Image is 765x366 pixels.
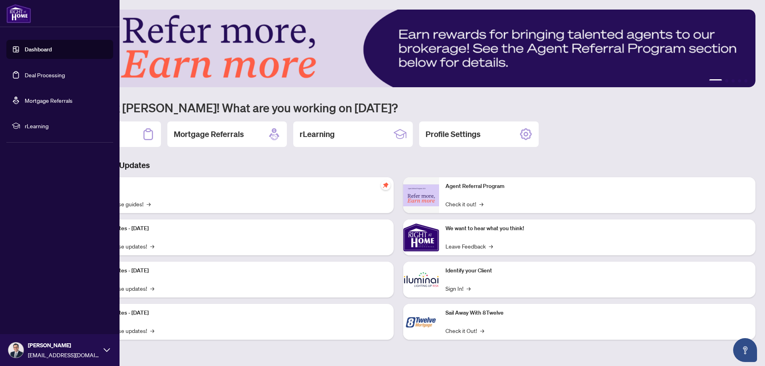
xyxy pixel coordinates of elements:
button: 5 [744,79,747,82]
button: 3 [732,79,735,82]
span: rLearning [25,121,108,130]
span: [PERSON_NAME] [28,341,100,350]
span: → [150,242,154,251]
span: → [480,326,484,335]
p: We want to hear what you think! [445,224,749,233]
span: → [150,284,154,293]
img: Profile Icon [8,343,24,358]
p: Identify your Client [445,266,749,275]
p: Self-Help [84,182,387,191]
span: pushpin [381,180,390,190]
button: 2 [725,79,728,82]
p: Platform Updates - [DATE] [84,224,387,233]
a: Check it Out!→ [445,326,484,335]
p: Platform Updates - [DATE] [84,309,387,317]
span: → [467,284,471,293]
a: Dashboard [25,46,52,53]
span: → [150,326,154,335]
a: Mortgage Referrals [25,97,73,104]
img: Identify your Client [403,262,439,297]
img: Slide 0 [41,10,755,87]
img: Sail Away With 8Twelve [403,304,439,340]
span: [EMAIL_ADDRESS][DOMAIN_NAME] [28,350,100,359]
img: We want to hear what you think! [403,219,439,255]
button: 4 [738,79,741,82]
span: → [489,242,493,251]
p: Sail Away With 8Twelve [445,309,749,317]
p: Agent Referral Program [445,182,749,191]
h2: rLearning [300,129,335,140]
span: → [147,200,151,208]
h2: Profile Settings [426,129,481,140]
a: Deal Processing [25,71,65,78]
h2: Mortgage Referrals [174,129,244,140]
button: 1 [709,79,722,82]
a: Sign In!→ [445,284,471,293]
img: Agent Referral Program [403,184,439,206]
img: logo [6,4,31,23]
span: → [479,200,483,208]
a: Leave Feedback→ [445,242,493,251]
h3: Brokerage & Industry Updates [41,160,755,171]
button: Open asap [733,338,757,362]
a: Check it out!→ [445,200,483,208]
p: Platform Updates - [DATE] [84,266,387,275]
h1: Welcome back [PERSON_NAME]! What are you working on [DATE]? [41,100,755,115]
